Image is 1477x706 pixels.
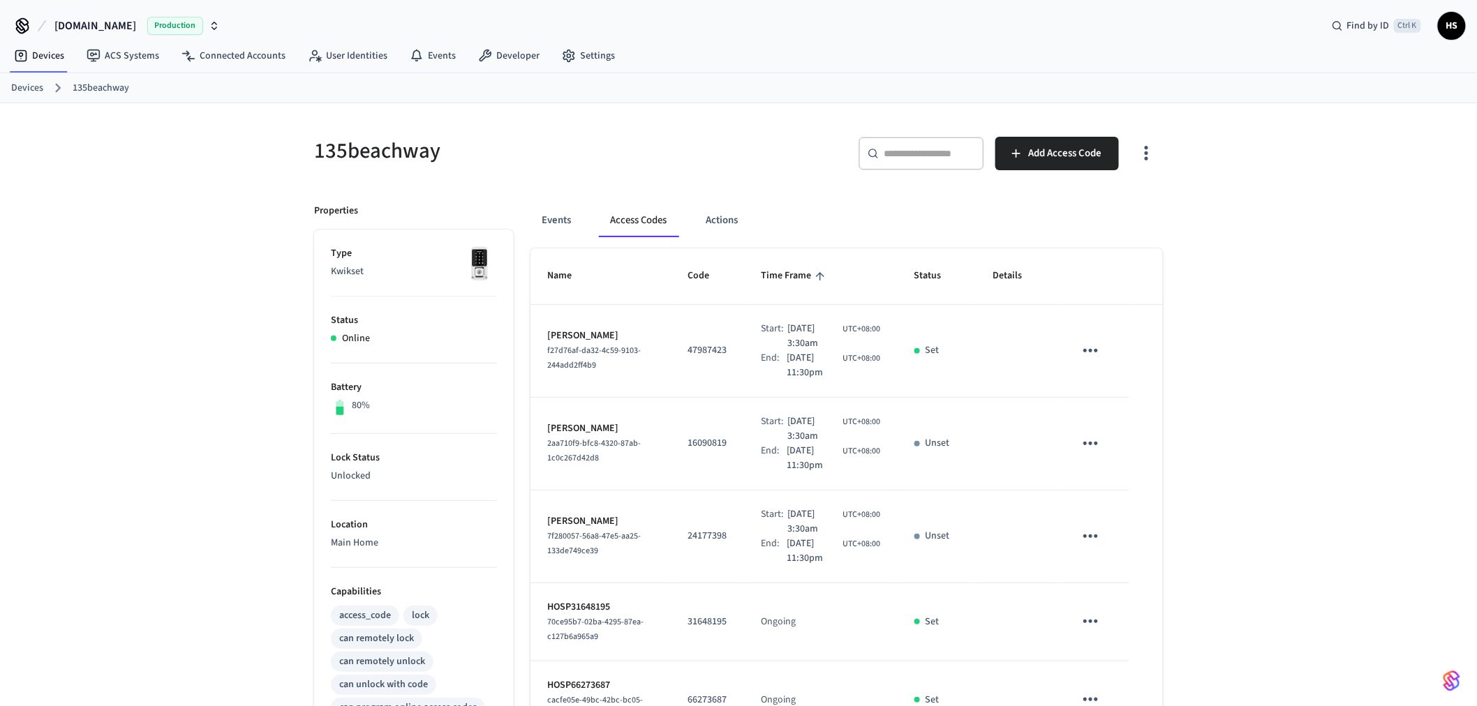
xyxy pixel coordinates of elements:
[314,204,358,218] p: Properties
[547,530,641,557] span: 7f280057-56a8-47e5-aa25-133de749ce39
[462,246,497,281] img: Kwikset Halo Touchscreen Wifi Enabled Smart Lock, Polished Chrome, Front
[530,204,1163,237] div: ant example
[843,416,881,428] span: UTC+08:00
[547,265,590,287] span: Name
[688,436,727,451] p: 16090819
[170,43,297,68] a: Connected Accounts
[843,323,881,336] span: UTC+08:00
[547,514,654,529] p: [PERSON_NAME]
[331,264,497,279] p: Kwikset
[787,444,840,473] span: [DATE] 11:30pm
[787,536,880,566] div: Asia/Singapore
[331,585,497,599] p: Capabilities
[331,313,497,328] p: Status
[761,351,787,380] div: End:
[599,204,678,237] button: Access Codes
[787,536,840,566] span: [DATE] 11:30pm
[342,331,370,346] p: Online
[788,507,881,536] div: Asia/Singapore
[843,352,881,365] span: UTC+08:00
[688,615,727,629] p: 31648195
[688,343,727,358] p: 47987423
[843,509,881,521] span: UTC+08:00
[73,81,129,96] a: 135beachway
[787,444,880,473] div: Asia/Singapore
[331,380,497,395] p: Battery
[547,421,654,436] p: [PERSON_NAME]
[467,43,551,68] a: Developer
[54,17,136,34] span: [DOMAIN_NAME]
[788,507,840,536] span: [DATE] 3:30am
[3,43,75,68] a: Devices
[339,631,414,646] div: can remotely lock
[914,265,960,287] span: Status
[331,246,497,261] p: Type
[547,329,654,343] p: [PERSON_NAME]
[761,507,788,536] div: Start:
[788,414,840,444] span: [DATE] 3:30am
[297,43,399,68] a: User Identities
[926,436,950,451] p: Unset
[1439,13,1464,38] span: HS
[787,351,880,380] div: Asia/Singapore
[339,677,428,692] div: can unlock with code
[399,43,467,68] a: Events
[412,608,429,623] div: lock
[1029,144,1102,163] span: Add Access Code
[352,398,370,413] p: 80%
[843,538,881,550] span: UTC+08:00
[744,583,898,661] td: Ongoing
[761,322,788,351] div: Start:
[551,43,626,68] a: Settings
[547,437,641,464] span: 2aa710f9-bfc8-4320-87ab-1c0c267d42d8
[843,445,881,458] span: UTC+08:00
[788,414,881,444] div: Asia/Singapore
[75,43,170,68] a: ACS Systems
[688,529,727,543] p: 24177398
[339,608,391,623] div: access_code
[761,444,787,473] div: End:
[787,351,840,380] span: [DATE] 11:30pm
[788,322,840,351] span: [DATE] 3:30am
[993,265,1041,287] span: Details
[688,265,727,287] span: Code
[761,536,787,566] div: End:
[331,469,497,483] p: Unlocked
[530,204,582,237] button: Events
[547,616,644,643] span: 70ce95b7-02ba-4295-87ea-c127b6a965a9
[995,137,1119,170] button: Add Access Code
[695,204,749,237] button: Actions
[331,451,497,465] p: Lock Status
[339,654,425,669] div: can remotely unlock
[1443,670,1460,692] img: SeamLogoGradient.69752ec5.svg
[314,137,730,165] h5: 135beachway
[761,414,788,444] div: Start:
[547,600,654,615] p: HOSP31648195
[761,265,829,287] span: Time Frame
[1321,13,1432,38] div: Find by IDCtrl K
[1438,12,1466,40] button: HS
[547,345,641,371] span: f27d76af-da32-4c59-9103-244add2ff4b9
[147,17,203,35] span: Production
[11,81,43,96] a: Devices
[1394,19,1421,33] span: Ctrl K
[331,536,497,550] p: Main Home
[331,518,497,532] p: Location
[926,343,940,358] p: Set
[547,678,654,693] p: HOSP66273687
[926,529,950,543] p: Unset
[926,615,940,629] p: Set
[788,322,881,351] div: Asia/Singapore
[1347,19,1390,33] span: Find by ID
